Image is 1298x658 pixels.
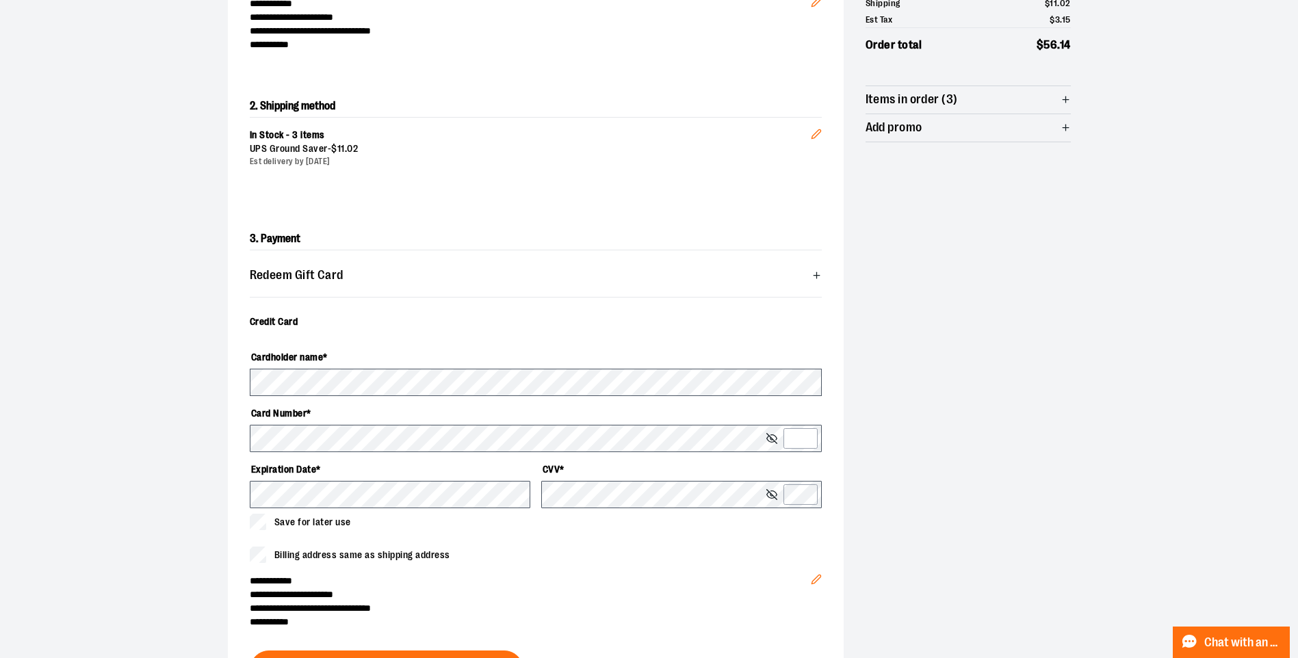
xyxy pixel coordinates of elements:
span: Save for later use [274,515,351,529]
span: $ [1050,14,1055,25]
span: . [345,143,348,154]
span: 3 [1055,14,1061,25]
h2: 3. Payment [250,228,822,250]
span: Credit Card [250,316,298,327]
span: Redeem Gift Card [250,269,343,282]
div: UPS Ground Saver - [250,142,811,156]
button: Edit [800,107,833,155]
span: Billing address same as shipping address [274,548,450,562]
label: Expiration Date * [250,458,530,481]
button: Add promo [866,114,1071,142]
button: Edit [800,552,833,600]
span: $ [331,143,337,154]
input: Billing address same as shipping address [250,547,266,563]
button: Redeem Gift Card [250,261,822,289]
button: Chat with an Expert [1173,627,1290,658]
span: Chat with an Expert [1204,636,1282,649]
span: Order total [866,36,922,54]
h2: 2. Shipping method [250,95,822,117]
span: 14 [1060,38,1071,51]
span: . [1057,38,1060,51]
div: In Stock - 3 items [250,129,811,142]
button: Items in order (3) [866,86,1071,114]
span: 15 [1062,14,1071,25]
span: $ [1037,38,1044,51]
span: Items in order (3) [866,93,958,106]
label: Card Number * [250,402,822,425]
span: 56 [1043,38,1057,51]
span: . [1060,14,1062,25]
label: Cardholder name * [250,345,822,369]
span: 02 [347,143,358,154]
div: Est delivery by [DATE] [250,156,811,168]
input: Save for later use [250,514,266,530]
span: 11 [337,143,345,154]
label: CVV * [541,458,822,481]
span: Est Tax [866,13,893,27]
span: Add promo [866,121,922,134]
